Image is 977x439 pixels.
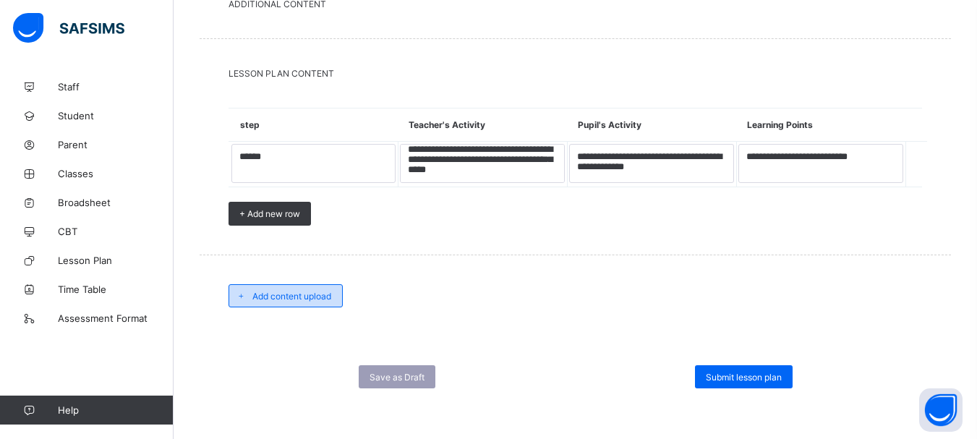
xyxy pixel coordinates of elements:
span: Help [58,404,173,416]
span: + Add new row [239,208,300,219]
th: Teacher's Activity [398,108,567,142]
span: Parent [58,139,174,150]
span: Lesson Plan [58,255,174,266]
span: Assessment Format [58,312,174,324]
span: LESSON PLAN CONTENT [229,68,922,79]
span: CBT [58,226,174,237]
th: step [229,108,398,142]
span: Submit lesson plan [706,372,782,383]
span: Staff [58,81,174,93]
span: Broadsheet [58,197,174,208]
img: safsims [13,13,124,43]
button: Open asap [919,388,963,432]
span: Add content upload [252,291,331,302]
th: Pupil's Activity [567,108,736,142]
span: Classes [58,168,174,179]
span: Save as Draft [370,372,424,383]
span: Student [58,110,174,122]
th: Learning Points [736,108,905,142]
span: Time Table [58,284,174,295]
